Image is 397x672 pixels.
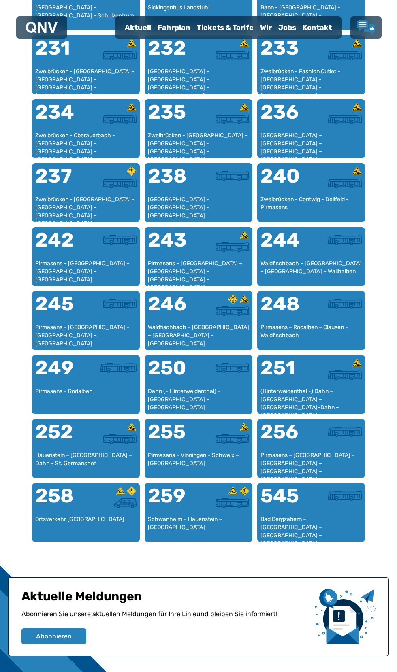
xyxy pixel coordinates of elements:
div: Zweibrücken - Fashion Outlet - [GEOGRAPHIC_DATA] - [GEOGRAPHIC_DATA] - [GEOGRAPHIC_DATA] [260,68,362,91]
a: Aktuell [122,17,154,38]
a: Jobs [275,17,299,38]
div: 238 [148,166,198,196]
img: Überlandbus [103,235,137,245]
div: Waldfischbach – [GEOGRAPHIC_DATA] – [GEOGRAPHIC_DATA] – Wallhalben [260,259,362,283]
div: 234 [35,102,86,132]
a: Fahrplan [154,17,194,38]
img: Überlandbus [103,299,137,309]
div: 545 [260,486,311,515]
div: 259 [148,486,198,515]
div: 249 [35,358,86,387]
h1: Aktuelle Meldungen [21,589,308,609]
div: 231 [35,38,86,68]
div: 255 [148,422,198,451]
div: Pirmasens – [GEOGRAPHIC_DATA] – [GEOGRAPHIC_DATA] – [GEOGRAPHIC_DATA] – [GEOGRAPHIC_DATA] [260,451,362,475]
a: Kontakt [299,17,335,38]
img: Überlandbus [216,171,249,181]
div: 258 [35,486,86,515]
div: [GEOGRAPHIC_DATA] – [GEOGRAPHIC_DATA] – [GEOGRAPHIC_DATA] – [GEOGRAPHIC_DATA] [260,132,362,155]
div: Pirmasens – [GEOGRAPHIC_DATA] – [GEOGRAPHIC_DATA] – [GEOGRAPHIC_DATA] [35,259,137,283]
div: 251 [260,358,311,387]
img: Überlandbus [328,370,362,380]
div: 246 [148,294,198,323]
img: Überlandbus [328,179,362,188]
a: Lob & Kritik [357,20,375,35]
img: Überlandbus [216,242,249,252]
div: Pirmasens – [GEOGRAPHIC_DATA] – [GEOGRAPHIC_DATA] – [GEOGRAPHIC_DATA] [35,323,137,347]
div: 244 [260,230,311,259]
div: Pirmasens – Rodalben – Clausen – Waldfischbach [260,323,362,347]
div: Zweibrücken - Oberauerbach - [GEOGRAPHIC_DATA] - [GEOGRAPHIC_DATA] – [GEOGRAPHIC_DATA] [35,132,137,155]
img: Überlandbus [216,51,249,60]
div: 232 [148,38,198,68]
img: Überlandbus [216,498,249,508]
div: 248 [260,294,311,323]
a: Tickets & Tarife [194,17,257,38]
div: 237 [35,166,86,196]
div: [GEOGRAPHIC_DATA] - [GEOGRAPHIC_DATA] - Schulzentrum [35,4,137,28]
img: Überlandbus [103,179,137,188]
div: Schwanheim – Hauenstein – [GEOGRAPHIC_DATA] [148,515,249,539]
button: Abonnieren [21,628,86,644]
img: Überlandbus [216,434,249,444]
img: Überlandbus [328,51,362,60]
img: Überlandbus [103,115,137,124]
div: Bad Bergzabern – [GEOGRAPHIC_DATA] – [GEOGRAPHIC_DATA] – [GEOGRAPHIC_DATA] [260,515,362,539]
div: 256 [260,422,311,451]
span: Abonnieren [36,632,72,641]
img: Überlandbus [328,491,362,501]
div: Dahn (– Hinterweidenthal) – [GEOGRAPHIC_DATA] – [GEOGRAPHIC_DATA] [148,387,249,411]
div: 242 [35,230,86,259]
div: [GEOGRAPHIC_DATA] - [GEOGRAPHIC_DATA] - [GEOGRAPHIC_DATA] [148,196,249,219]
img: Überlandbus [328,235,362,245]
div: Bann - [GEOGRAPHIC_DATA] - [GEOGRAPHIC_DATA] - [GEOGRAPHIC_DATA] [260,4,362,28]
img: Überlandbus [103,434,137,444]
div: 252 [35,422,86,451]
img: Überlandbus [328,115,362,124]
div: Sickingenbus Landstuhl [148,4,249,28]
div: Pirmasens – [GEOGRAPHIC_DATA] – [GEOGRAPHIC_DATA] – [GEOGRAPHIC_DATA] – [GEOGRAPHIC_DATA] [148,259,249,283]
div: 233 [260,38,311,68]
div: 236 [260,102,311,132]
img: Überlandbus [216,363,249,373]
div: 240 [260,166,311,196]
img: Überlandbus [216,115,249,124]
img: Kleinbus [114,498,137,508]
a: QNV Logo [26,19,58,36]
div: Ortsverkehr [GEOGRAPHIC_DATA] [35,515,137,539]
div: Zweibrücken - [GEOGRAPHIC_DATA] - [GEOGRAPHIC_DATA] - [GEOGRAPHIC_DATA] – [GEOGRAPHIC_DATA] [35,196,137,219]
div: 250 [148,358,198,387]
img: Stadtbus [100,363,137,373]
img: QNV Logo [26,22,58,33]
div: Waldfischbach – [GEOGRAPHIC_DATA] – [GEOGRAPHIC_DATA] – [GEOGRAPHIC_DATA] [148,323,249,347]
div: [GEOGRAPHIC_DATA] – [GEOGRAPHIC_DATA] – [GEOGRAPHIC_DATA] – [GEOGRAPHIC_DATA] – [GEOGRAPHIC_DATA] [148,68,249,91]
div: Zweibrücken - [GEOGRAPHIC_DATA] - [GEOGRAPHIC_DATA] - [GEOGRAPHIC_DATA] – [GEOGRAPHIC_DATA] [148,132,249,155]
div: 245 [35,294,86,323]
div: 243 [148,230,198,259]
div: 235 [148,102,198,132]
div: Pirmasens – Vinningen – Schweix – [GEOGRAPHIC_DATA] [148,451,249,475]
div: Pirmasens – Rodalben [35,387,137,411]
div: Zweibrücken - [GEOGRAPHIC_DATA] - [GEOGRAPHIC_DATA] - [GEOGRAPHIC_DATA] - [GEOGRAPHIC_DATA] - [GE... [35,68,137,91]
div: Hauenstein – [GEOGRAPHIC_DATA] – Dahn – St. Germanshof [35,451,137,475]
img: Überlandbus [216,306,249,316]
p: Abonnieren Sie unsere aktuellen Meldungen für Ihre Linie und bleiben Sie informiert! [21,609,308,628]
img: newsletter [315,589,376,644]
img: Überlandbus [328,427,362,437]
a: Wir [257,17,275,38]
div: (Hinterweidenthal -) Dahn – [GEOGRAPHIC_DATA] – [GEOGRAPHIC_DATA]-Dahn – [GEOGRAPHIC_DATA] [260,387,362,411]
img: Überlandbus [328,299,362,309]
div: Zweibrücken - Contwig - Dellfeld - Pirmasens [260,196,362,219]
img: Überlandbus [103,51,137,60]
